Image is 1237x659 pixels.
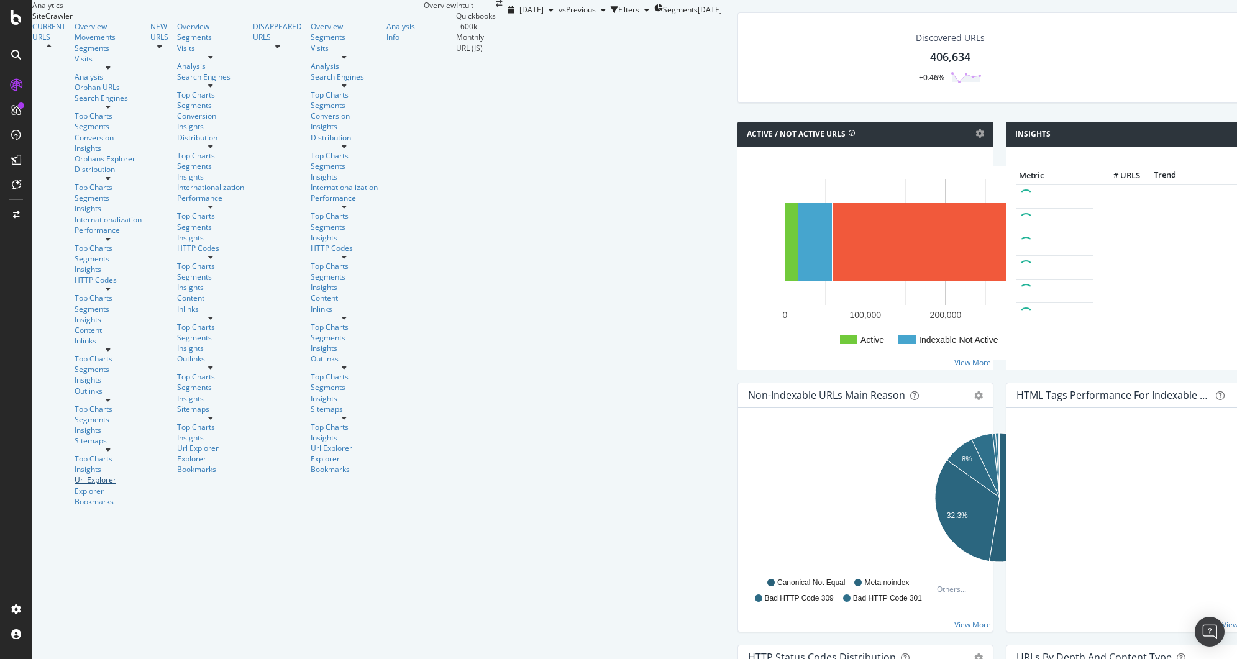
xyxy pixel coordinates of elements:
[75,314,142,325] a: Insights
[177,343,244,353] a: Insights
[177,121,244,132] div: Insights
[311,132,378,143] a: Distribution
[32,21,66,42] a: CURRENT URLS
[177,100,244,111] a: Segments
[311,293,378,303] a: Content
[962,454,973,463] text: 8%
[75,32,142,42] a: Movements
[75,43,142,53] a: Segments
[311,211,378,221] a: Top Charts
[75,353,142,364] div: Top Charts
[177,21,244,32] a: Overview
[75,264,142,275] a: Insights
[75,93,142,103] a: Search Engines
[177,150,244,161] div: Top Charts
[765,593,834,604] span: Bad HTTP Code 309
[177,71,244,82] a: Search Engines
[75,275,142,285] a: HTTP Codes
[1143,166,1186,185] th: Trend
[75,203,142,214] a: Insights
[930,49,970,65] div: 406,634
[311,453,378,475] a: Explorer Bookmarks
[311,89,378,100] div: Top Charts
[177,393,244,404] div: Insights
[311,393,378,404] a: Insights
[177,282,244,293] div: Insights
[748,389,905,401] div: Non-Indexable URLs Main Reason
[311,71,378,82] a: Search Engines
[311,232,378,243] a: Insights
[177,332,244,343] a: Segments
[849,310,881,320] text: 100,000
[177,193,244,203] div: Performance
[311,371,378,382] div: Top Charts
[75,414,142,425] div: Segments
[783,310,788,320] text: 0
[177,293,244,303] div: Content
[386,21,415,42] a: Analysis Info
[75,425,142,435] div: Insights
[75,293,142,303] div: Top Charts
[177,304,244,314] div: Inlinks
[311,332,378,343] a: Segments
[177,422,244,432] a: Top Charts
[1016,166,1094,185] th: Metric
[75,53,142,64] div: Visits
[975,129,984,138] i: Options
[177,243,244,253] a: HTTP Codes
[75,182,142,193] div: Top Charts
[75,143,142,153] a: Insights
[75,71,142,82] a: Analysis
[311,182,378,193] div: Internationalization
[177,453,244,475] a: Explorer Bookmarks
[32,11,424,21] div: SiteCrawler
[177,353,244,364] a: Outlinks
[75,325,142,335] div: Content
[1195,617,1225,647] div: Open Intercom Messenger
[1016,389,1212,401] div: HTML Tags Performance for Indexable URLs
[75,435,142,446] a: Sitemaps
[311,353,378,364] a: Outlinks
[75,404,142,414] a: Top Charts
[974,391,983,400] div: gear
[311,61,378,71] div: Analysis
[311,121,378,132] a: Insights
[663,4,698,15] span: Segments
[311,21,378,32] div: Overview
[177,171,244,182] div: Insights
[311,150,378,161] a: Top Charts
[75,475,142,485] a: Url Explorer
[177,161,244,171] a: Segments
[75,486,142,507] a: Explorer Bookmarks
[311,432,378,443] a: Insights
[75,253,142,264] a: Segments
[177,382,244,393] a: Segments
[150,21,168,42] div: NEW URLS
[75,121,142,132] a: Segments
[75,153,142,164] a: Orphans Explorer
[311,422,378,432] div: Top Charts
[618,4,639,15] div: Filters
[75,214,142,225] div: Internationalization
[177,211,244,221] a: Top Charts
[311,32,378,42] a: Segments
[311,243,378,253] a: HTTP Codes
[311,322,378,332] div: Top Charts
